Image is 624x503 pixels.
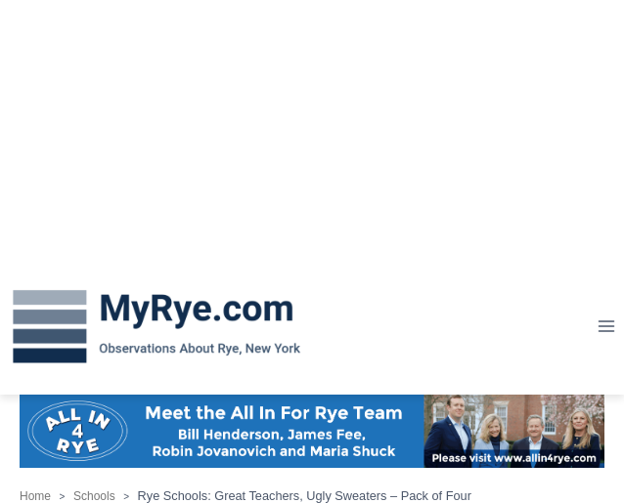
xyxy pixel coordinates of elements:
img: All in for Rye [20,395,604,467]
span: > [60,491,66,502]
a: Home [20,489,51,503]
span: > [123,491,129,502]
span: Rye Schools: Great Teachers, Ugly Sweaters – Pack of Four [138,488,471,503]
button: Open menu [588,312,624,342]
a: Schools [73,489,115,503]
